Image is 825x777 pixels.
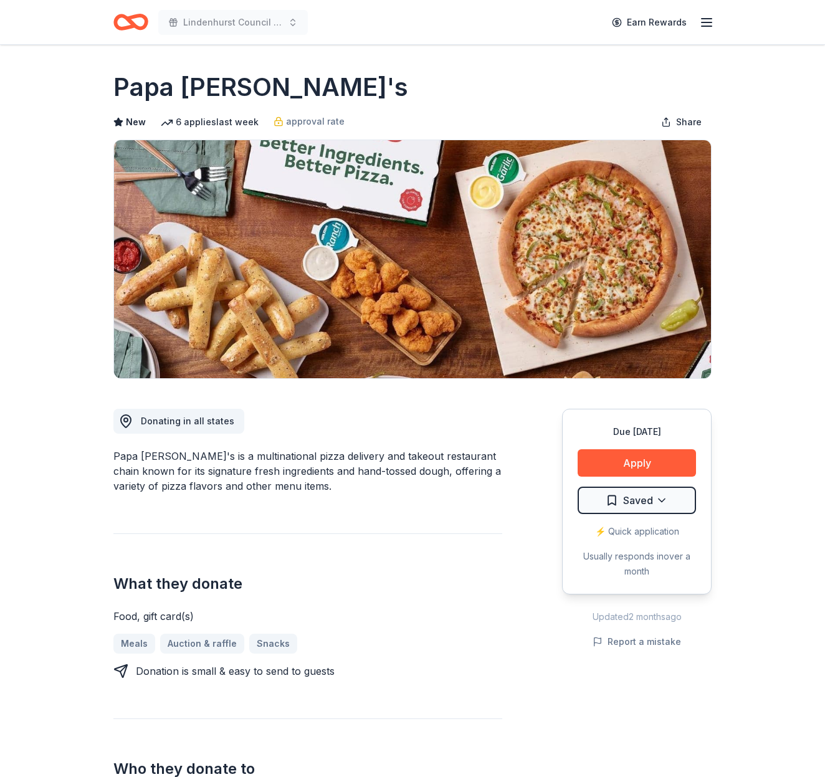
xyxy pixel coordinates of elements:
[651,110,712,135] button: Share
[623,492,653,508] span: Saved
[274,114,345,129] a: approval rate
[286,114,345,129] span: approval rate
[160,634,244,654] a: Auction & raffle
[113,634,155,654] a: Meals
[113,7,148,37] a: Home
[676,115,702,130] span: Share
[161,115,259,130] div: 6 applies last week
[113,449,502,493] div: Papa [PERSON_NAME]'s is a multinational pizza delivery and takeout restaurant chain known for its...
[578,487,696,514] button: Saved
[249,634,297,654] a: Snacks
[562,609,712,624] div: Updated 2 months ago
[593,634,681,649] button: Report a mistake
[578,549,696,579] div: Usually responds in over a month
[578,449,696,477] button: Apply
[114,140,711,378] img: Image for Papa John's
[113,70,408,105] h1: Papa [PERSON_NAME]'s
[158,10,308,35] button: Lindenhurst Council of PTA's "Bright Futures" Fundraiser
[604,11,694,34] a: Earn Rewards
[113,609,502,624] div: Food, gift card(s)
[141,416,234,426] span: Donating in all states
[126,115,146,130] span: New
[578,524,696,539] div: ⚡️ Quick application
[113,574,502,594] h2: What they donate
[136,664,335,679] div: Donation is small & easy to send to guests
[183,15,283,30] span: Lindenhurst Council of PTA's "Bright Futures" Fundraiser
[578,424,696,439] div: Due [DATE]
